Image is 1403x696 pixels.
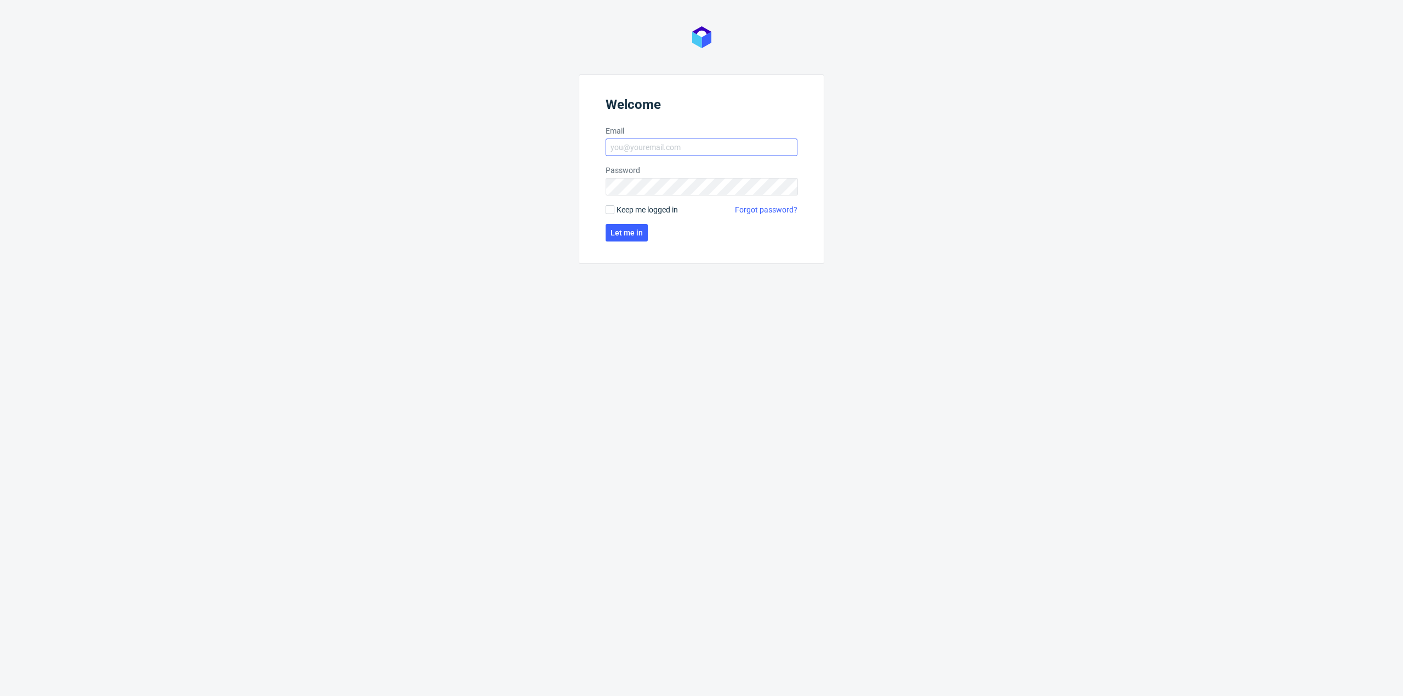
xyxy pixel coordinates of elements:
input: you@youremail.com [606,139,797,156]
a: Forgot password? [735,204,797,215]
span: Keep me logged in [617,204,678,215]
span: Let me in [611,229,643,237]
label: Email [606,125,797,136]
header: Welcome [606,97,797,117]
label: Password [606,165,797,176]
button: Let me in [606,224,648,241]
